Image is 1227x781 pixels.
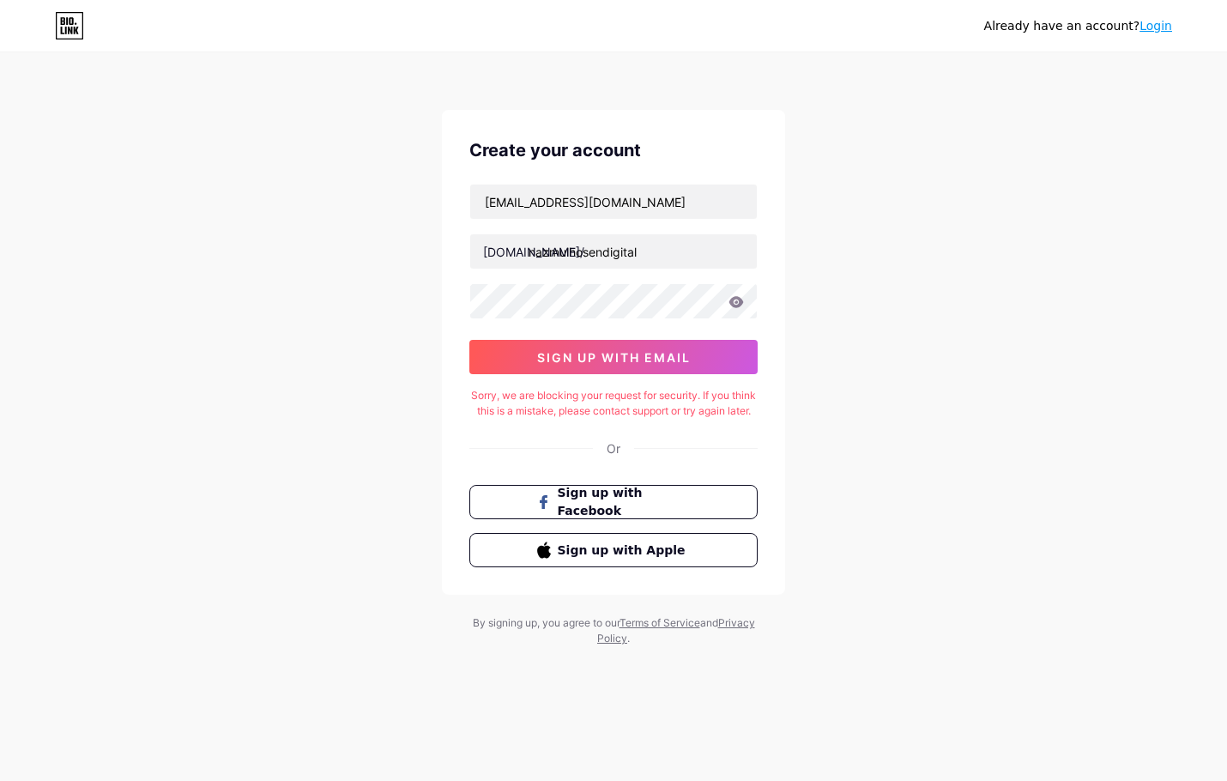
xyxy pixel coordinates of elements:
a: Terms of Service [620,616,700,629]
div: Already have an account? [984,17,1172,35]
button: Sign up with Facebook [469,485,758,519]
input: Email [470,185,757,219]
div: Or [607,439,620,457]
div: Sorry, we are blocking your request for security. If you think this is a mistake, please contact ... [469,388,758,419]
span: sign up with email [537,350,691,365]
button: sign up with email [469,340,758,374]
span: Sign up with Facebook [558,484,691,520]
input: username [470,234,757,269]
a: Login [1139,19,1172,33]
button: Sign up with Apple [469,533,758,567]
div: Create your account [469,137,758,163]
div: By signing up, you agree to our and . [468,615,759,646]
div: [DOMAIN_NAME]/ [483,243,584,261]
span: Sign up with Apple [558,542,691,560]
